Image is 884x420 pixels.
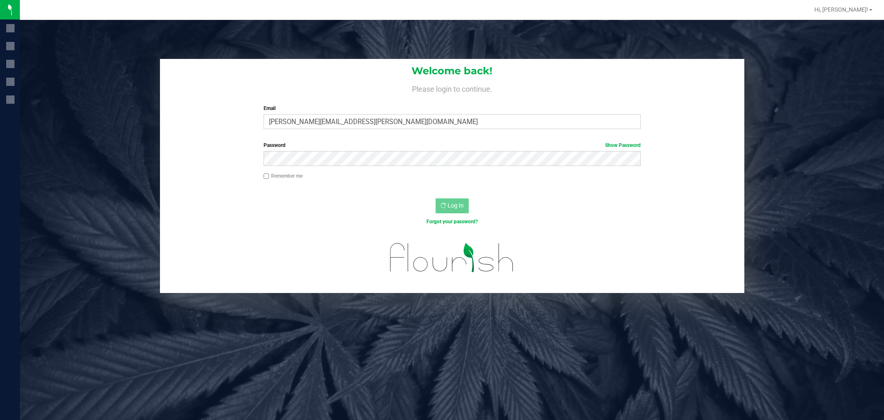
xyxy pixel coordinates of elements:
label: Remember me [264,172,303,180]
h1: Welcome back! [160,66,744,76]
span: Password [264,142,286,148]
button: Log In [436,198,469,213]
span: Hi, [PERSON_NAME]! [814,6,868,13]
h4: Please login to continue. [160,83,744,93]
a: Forgot your password? [426,219,478,225]
a: Show Password [605,142,641,148]
span: Log In [448,202,464,209]
img: flourish_logo.svg [379,234,525,281]
label: Email [264,105,641,112]
input: Remember me [264,173,269,179]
